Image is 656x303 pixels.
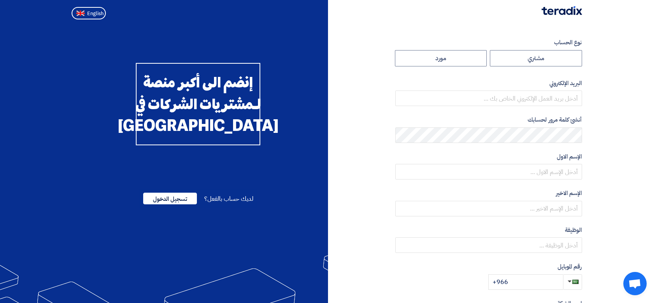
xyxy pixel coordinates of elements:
label: أنشئ كلمة مرور لحسابك [395,115,582,124]
input: أدخل بريد العمل الإلكتروني الخاص بك ... [395,91,582,106]
a: تسجيل الدخول [143,194,197,204]
label: الإسم الاول [395,152,582,161]
input: أدخل رقم الموبايل ... [488,274,563,290]
img: en-US.png [76,10,85,16]
input: أدخل الوظيفة ... [395,237,582,253]
span: لديك حساب بالفعل؟ [204,194,253,204]
label: مورد [395,50,487,66]
span: English [87,11,103,16]
img: Teradix logo [542,6,582,15]
label: الإسم الاخير [395,189,582,198]
span: تسجيل الدخول [143,193,197,204]
a: Open chat [623,272,647,295]
input: أدخل الإسم الاول ... [395,164,582,179]
div: إنضم الى أكبر منصة لـمشتريات الشركات في [GEOGRAPHIC_DATA] [136,63,260,145]
label: الوظيفة [395,226,582,235]
label: مشتري [490,50,582,66]
button: English [72,7,106,19]
input: أدخل الإسم الاخير ... [395,201,582,216]
label: رقم الموبايل [395,262,582,271]
label: نوع الحساب [395,38,582,47]
label: البريد الإلكتروني [395,79,582,88]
